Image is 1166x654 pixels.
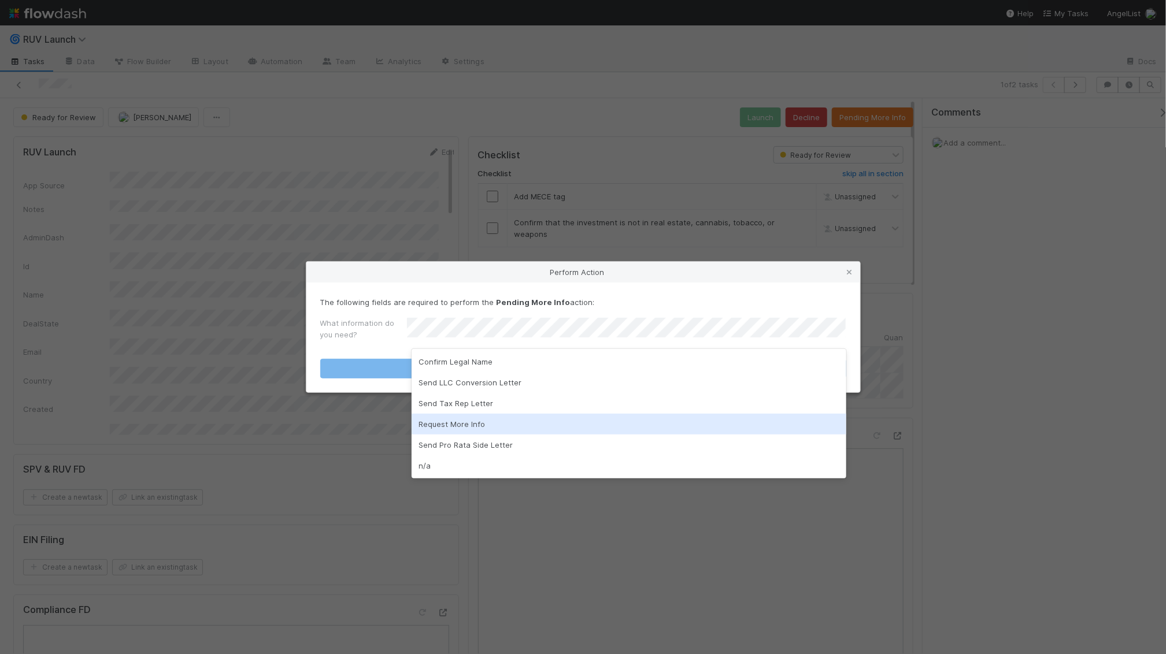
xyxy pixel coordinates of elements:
[412,434,846,455] div: Send Pro Rata Side Letter
[412,414,846,434] div: Request More Info
[412,372,846,393] div: Send LLC Conversion Letter
[306,262,860,283] div: Perform Action
[497,298,571,307] strong: Pending More Info
[412,393,846,414] div: Send Tax Rep Letter
[412,455,846,476] div: n/a
[412,351,846,372] div: Confirm Legal Name
[320,317,407,340] label: What information do you need?
[320,359,846,378] button: Pending More Info
[320,296,846,308] p: The following fields are required to perform the action:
